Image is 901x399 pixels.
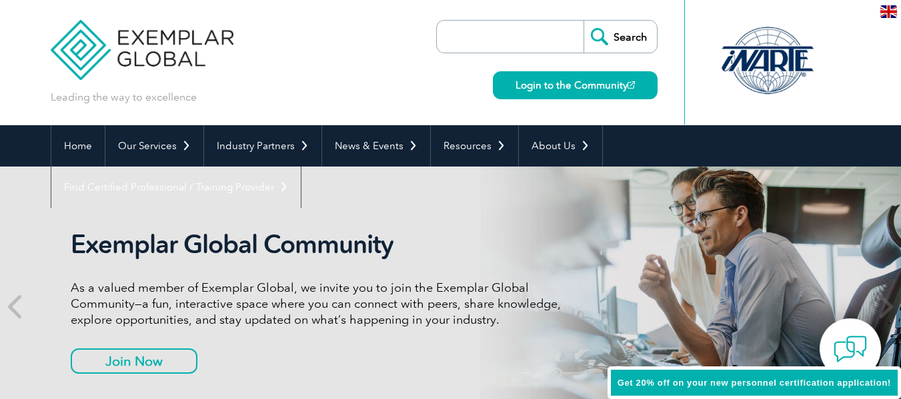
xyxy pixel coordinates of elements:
[71,229,571,260] h2: Exemplar Global Community
[834,332,867,366] img: contact-chat.png
[204,125,321,167] a: Industry Partners
[618,378,891,388] span: Get 20% off on your new personnel certification application!
[71,280,571,328] p: As a valued member of Exemplar Global, we invite you to join the Exemplar Global Community—a fun,...
[431,125,518,167] a: Resources
[628,81,635,89] img: open_square.png
[71,348,197,374] a: Join Now
[105,125,203,167] a: Our Services
[51,90,197,105] p: Leading the way to excellence
[51,167,301,208] a: Find Certified Professional / Training Provider
[519,125,602,167] a: About Us
[51,125,105,167] a: Home
[322,125,430,167] a: News & Events
[493,71,658,99] a: Login to the Community
[584,21,657,53] input: Search
[880,5,897,18] img: en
